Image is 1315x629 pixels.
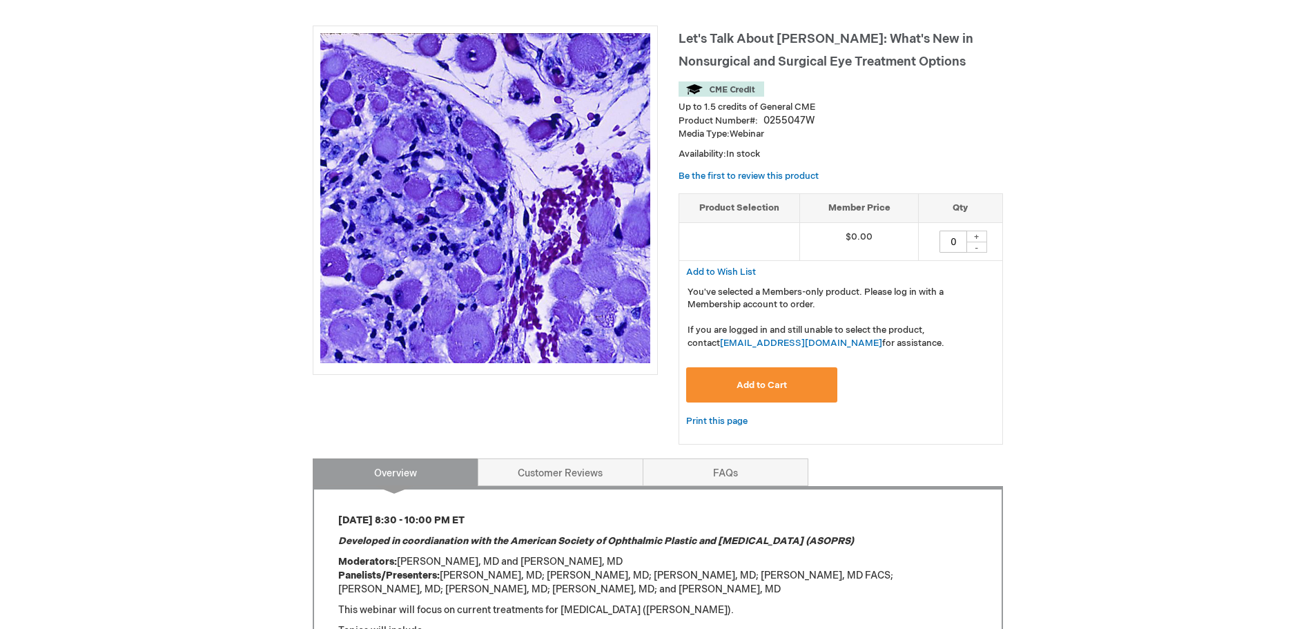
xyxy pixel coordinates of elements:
[338,570,440,581] strong: Panelists/Presenters:
[737,380,787,391] span: Add to Cart
[679,115,758,126] strong: Product Number
[679,148,1003,161] p: Availability:
[686,367,838,403] button: Add to Cart
[320,33,650,363] img: Let's Talk About TED: What's New in Nonsurgical and Surgical Eye Treatment Options
[338,556,397,568] strong: Moderators:
[966,231,987,242] div: +
[800,194,919,223] th: Member Price
[939,231,967,253] input: Qty
[726,148,760,159] span: In stock
[338,514,465,526] strong: [DATE] 8:30 - 10:00 PM ET
[338,603,977,617] p: This webinar will focus on current treatments for [MEDICAL_DATA] ([PERSON_NAME]).
[686,413,748,430] a: Print this page
[338,555,977,597] p: [PERSON_NAME], MD and [PERSON_NAME], MD [PERSON_NAME], MD; [PERSON_NAME], MD; [PERSON_NAME], MD; ...
[679,101,1003,114] li: Up to 1.5 credits of General CME
[686,266,756,278] a: Add to Wish List
[720,338,882,349] a: [EMAIL_ADDRESS][DOMAIN_NAME]
[688,286,994,350] p: You've selected a Members-only product. Please log in with a Membership account to order. If you ...
[966,242,987,253] div: -
[338,535,854,547] em: Developed in coordianation with the American Society of Ophthalmic Plastic and [MEDICAL_DATA] (AS...
[919,194,1002,223] th: Qty
[679,81,764,97] img: CME Credit
[643,458,808,486] a: FAQs
[679,32,973,69] span: Let's Talk About [PERSON_NAME]: What's New in Nonsurgical and Surgical Eye Treatment Options
[763,114,815,128] div: 0255047W
[478,458,643,486] a: Customer Reviews
[313,458,478,486] a: Overview
[679,194,800,223] th: Product Selection
[679,128,730,139] strong: Media Type:
[679,128,1003,141] p: Webinar
[679,171,819,182] a: Be the first to review this product
[800,222,919,260] td: $0.00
